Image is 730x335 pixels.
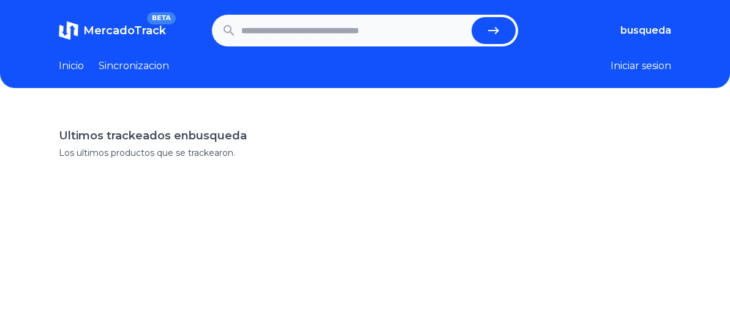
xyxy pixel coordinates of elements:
[59,147,671,159] p: Los ultimos productos que se trackearon.
[611,59,671,73] button: Iniciar sesion
[59,127,671,144] h1: Ultimos trackeados en busqueda
[99,59,169,73] a: Sincronizacion
[59,21,78,40] img: MercadoTrack
[59,21,166,40] a: MercadoTrackBETA
[147,12,176,24] span: BETA
[620,23,671,38] button: busqueda
[59,59,84,73] a: Inicio
[83,24,166,37] span: MercadoTrack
